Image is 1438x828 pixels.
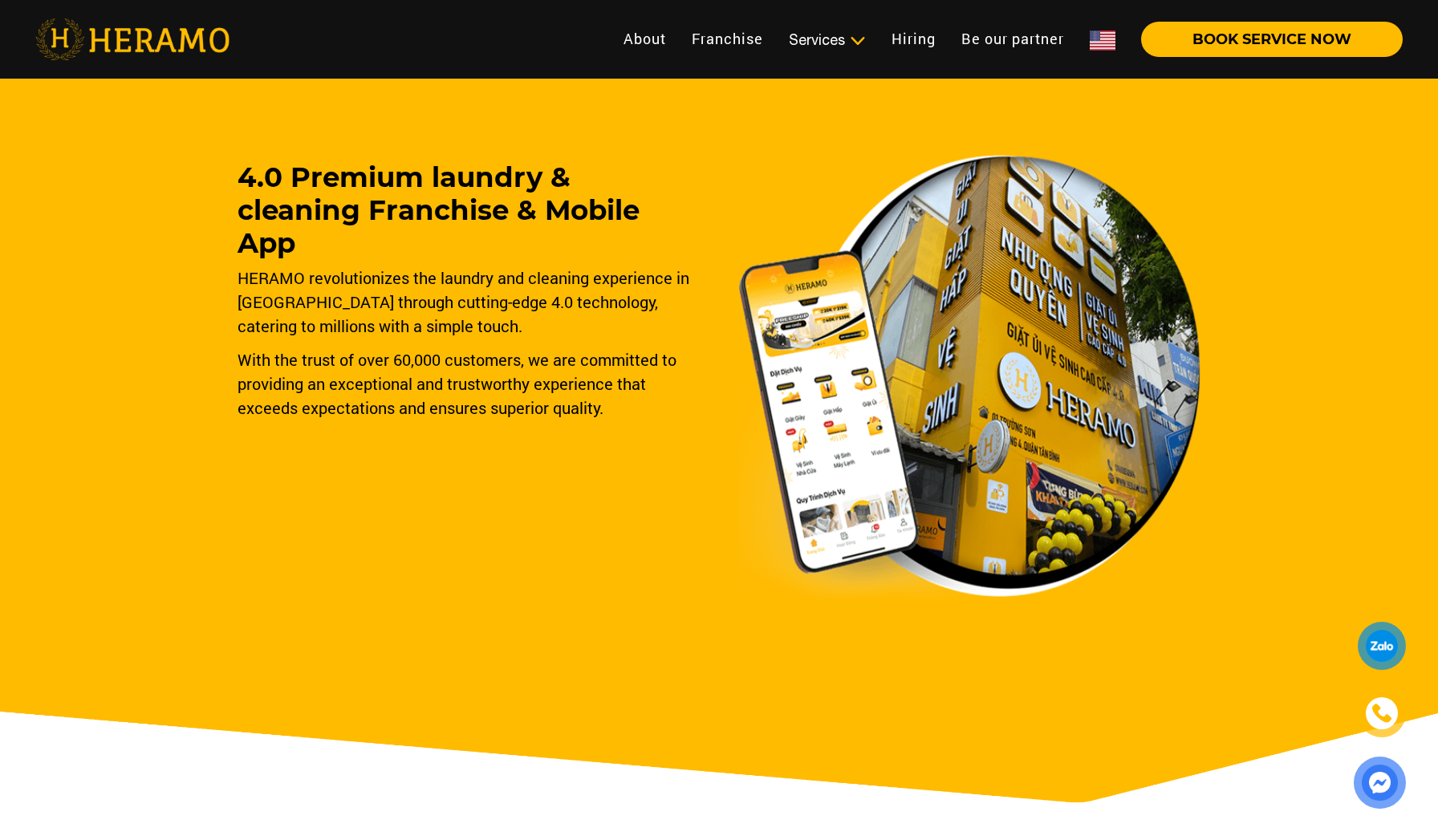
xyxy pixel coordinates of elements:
[849,33,866,49] img: subToggleIcon
[879,22,949,56] a: Hiring
[1373,704,1391,722] img: phone-icon
[1141,22,1403,57] button: BOOK SERVICE NOW
[238,161,700,259] h1: 4.0 Premium laundry & cleaning Franchise & Mobile App
[611,22,679,56] a: About
[1090,30,1115,51] img: Flag_of_US.png
[738,155,1200,598] img: banner
[679,22,776,56] a: Franchise
[949,22,1077,56] a: Be our partner
[1128,32,1403,47] a: BOOK SERVICE NOW
[35,18,230,60] img: heramo-logo.png
[789,29,866,51] div: Services
[238,266,700,338] div: HERAMO revolutionizes the laundry and cleaning experience in [GEOGRAPHIC_DATA] through cutting-ed...
[1360,692,1403,735] a: phone-icon
[238,347,700,420] div: With the trust of over 60,000 customers, we are committed to providing an exceptional and trustwo...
